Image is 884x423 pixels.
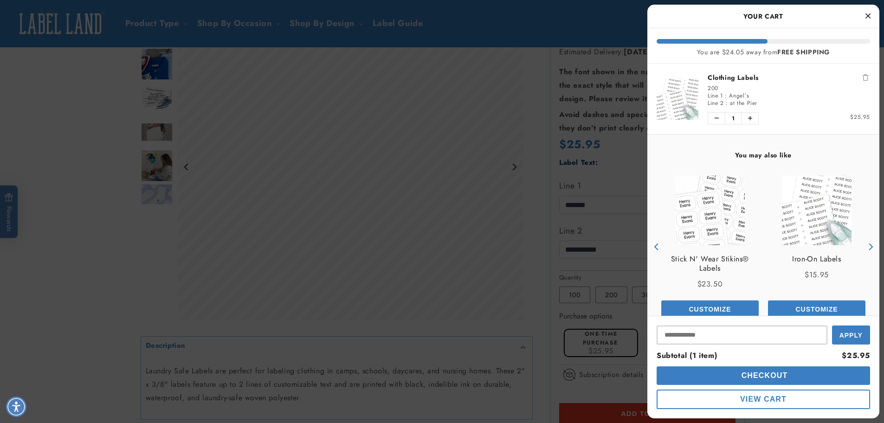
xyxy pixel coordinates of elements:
[763,166,870,327] div: product
[861,9,875,23] button: Close Cart
[739,371,788,379] span: Checkout
[842,349,870,363] div: $25.95
[795,306,838,313] span: Customize
[708,113,725,124] button: Decrease quantity of Clothing Labels
[861,73,870,82] button: Remove Clothing Labels
[725,113,742,124] span: 1
[708,73,870,82] a: Clothing Labels
[657,78,698,120] img: Clothing Labels - Label Land
[742,113,758,124] button: Increase quantity of Clothing Labels
[661,300,759,318] button: Add the product, Stick N' Wear Stikins® Labels to Cart
[839,332,863,339] span: Apply
[8,12,122,23] textarea: Type your message here
[6,397,26,417] div: Accessibility Menu
[729,91,749,100] span: Angel´s
[863,240,877,254] button: Next
[708,85,870,92] div: 200
[832,325,870,345] button: Apply
[805,269,829,280] span: $15.95
[708,91,723,100] span: Line 1
[657,151,870,159] h4: You may also like
[657,9,870,23] h2: Your Cart
[726,99,728,107] span: :
[661,254,759,273] a: View Stick N' Wear Stikins® Labels
[697,279,723,289] span: $23.50
[153,3,181,31] button: Close gorgias live chat
[657,390,870,409] button: cart
[657,366,870,385] button: cart
[730,99,757,107] span: at the Pier
[768,300,865,318] button: Add the product, Iron-On Labels to Cart
[850,113,870,121] span: $25.95
[657,325,827,345] input: Input Discount
[675,176,745,245] img: View Stick N' Wear Stikins® Labels
[689,306,731,313] span: Customize
[650,240,664,254] button: Previous
[657,350,717,361] span: Subtotal (1 item)
[657,48,870,56] div: You are $24.05 away from
[777,47,830,57] b: FREE SHIPPING
[657,166,763,327] div: product
[740,395,787,403] span: View Cart
[657,64,870,134] li: product
[725,91,727,100] span: :
[782,176,852,245] img: Iron-On Labels - Label Land
[708,99,724,107] span: Line 2
[792,254,841,264] a: View Iron-On Labels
